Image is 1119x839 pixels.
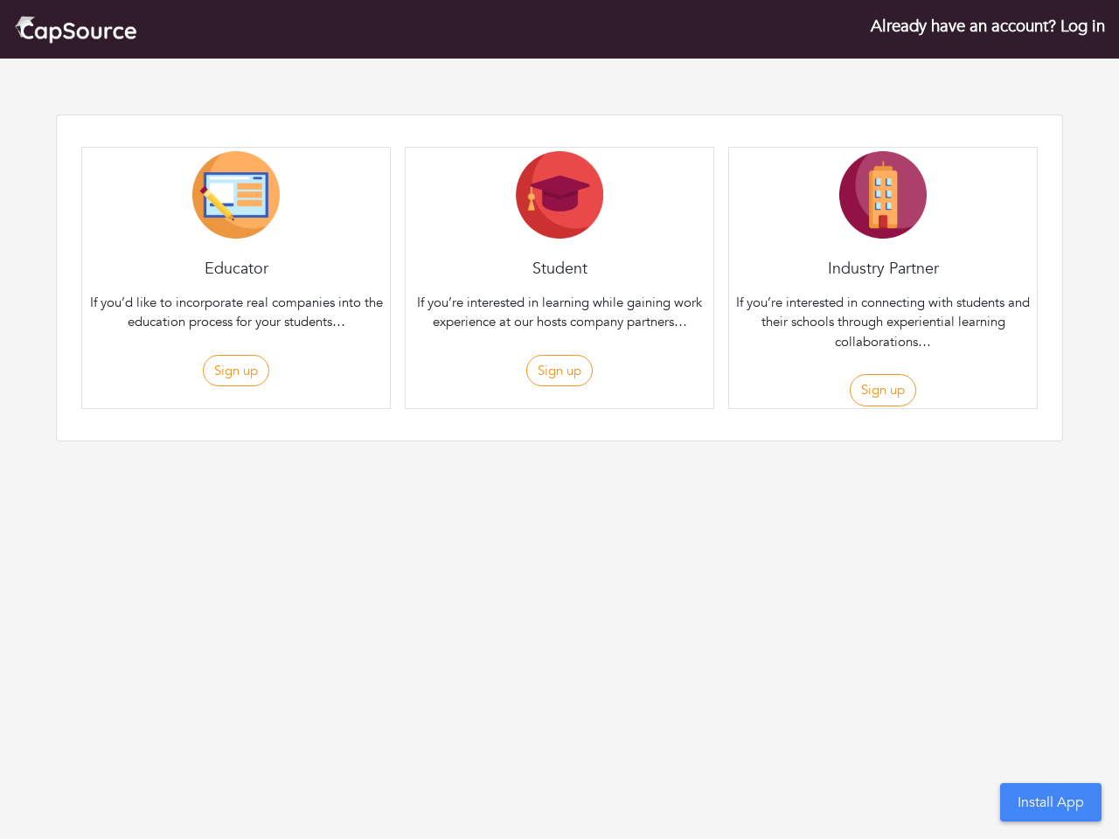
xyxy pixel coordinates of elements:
[850,374,916,406] button: Sign up
[192,151,280,239] img: Educator-Icon-31d5a1e457ca3f5474c6b92ab10a5d5101c9f8fbafba7b88091835f1a8db102f.png
[409,293,710,332] p: If you’re interested in learning while gaining work experience at our hosts company partners…
[1000,783,1102,822] button: Install App
[406,260,713,279] h4: Student
[839,151,927,239] img: Company-Icon-7f8a26afd1715722aa5ae9dc11300c11ceeb4d32eda0db0d61c21d11b95ecac6.png
[82,260,390,279] h4: Educator
[86,293,386,332] p: If you’d like to incorporate real companies into the education process for your students…
[203,355,269,387] button: Sign up
[14,14,137,45] img: cap_logo.png
[729,260,1037,279] h4: Industry Partner
[733,293,1033,352] p: If you’re interested in connecting with students and their schools through experiential learning ...
[516,151,603,239] img: Student-Icon-6b6867cbad302adf8029cb3ecf392088beec6a544309a027beb5b4b4576828a8.png
[526,355,593,387] button: Sign up
[871,15,1105,38] a: Already have an account? Log in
